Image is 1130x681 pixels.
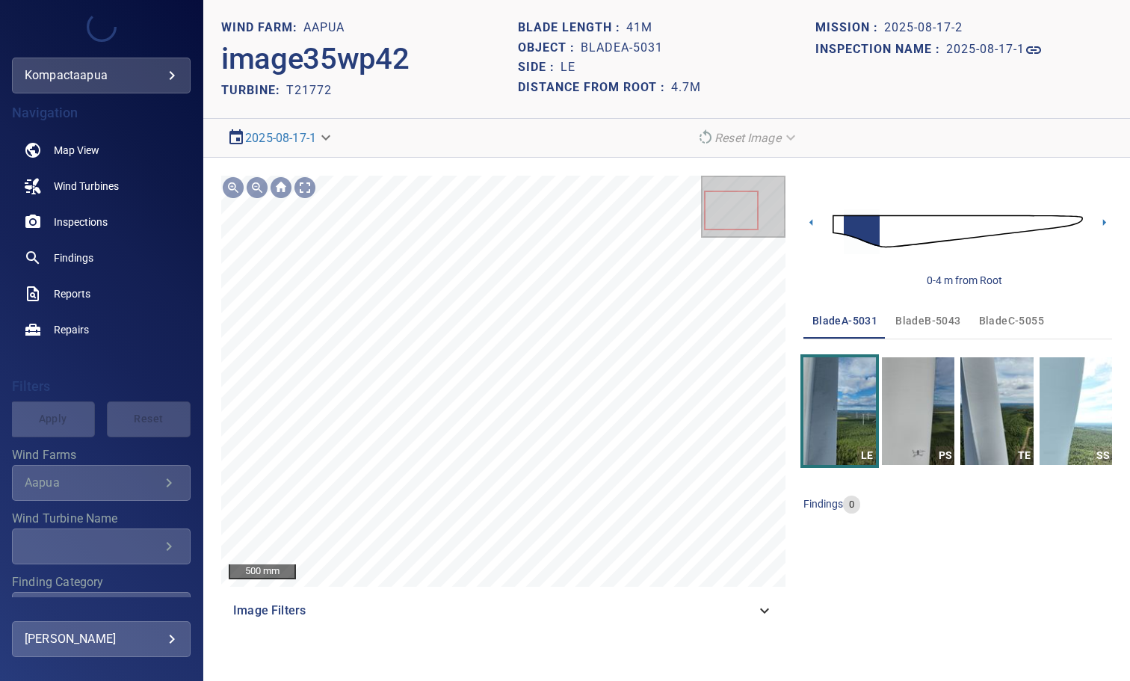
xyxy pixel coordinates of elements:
[269,176,293,200] div: Go home
[927,273,1002,288] div: 0-4 m from Root
[1040,357,1112,465] a: SS
[1015,446,1034,465] div: TE
[691,125,805,151] div: Reset Image
[293,176,317,200] div: Toggle full page
[815,21,884,35] h1: Mission :
[12,465,191,501] div: Wind Farms
[946,43,1025,57] h1: 2025-08-17-1
[936,446,954,465] div: PS
[54,286,90,301] span: Reports
[12,576,191,588] label: Finding Category
[12,592,191,628] div: Finding Category
[946,41,1043,59] a: 2025-08-17-1
[221,593,785,629] div: Image Filters
[54,179,119,194] span: Wind Turbines
[581,41,663,55] h1: bladeA-5031
[12,449,191,461] label: Wind Farms
[895,312,960,330] span: bladeB-5043
[12,379,191,394] h4: Filters
[221,125,340,151] div: 2025-08-17-1
[714,131,781,145] em: Reset Image
[884,21,963,35] h1: 2025-08-17-2
[221,21,303,35] h1: WIND FARM:
[12,168,191,204] a: windturbines noActive
[518,21,626,35] h1: Blade length :
[803,498,843,510] span: findings
[54,143,99,158] span: Map View
[626,21,652,35] h1: 41m
[812,312,877,330] span: bladeA-5031
[286,83,332,97] h2: T21772
[25,627,178,651] div: [PERSON_NAME]
[960,357,1033,465] a: TE
[12,312,191,348] a: repairs noActive
[518,81,671,95] h1: Distance from root :
[979,312,1044,330] span: bladeC-5055
[12,276,191,312] a: reports noActive
[833,201,1083,262] img: d
[12,529,191,564] div: Wind Turbine Name
[245,176,269,200] div: Zoom out
[12,204,191,240] a: inspections noActive
[882,357,954,465] a: PS
[233,602,756,620] span: Image Filters
[12,240,191,276] a: findings noActive
[1093,446,1112,465] div: SS
[221,83,286,97] h2: TURBINE:
[12,132,191,168] a: map noActive
[303,21,345,35] h1: Aapua
[843,498,860,512] span: 0
[221,41,409,77] h2: image35wp42
[221,176,245,200] div: Zoom in
[561,61,575,75] h1: LE
[12,58,191,93] div: kompactaapua
[245,131,316,145] a: 2025-08-17-1
[25,475,160,490] div: Aapua
[518,61,561,75] h1: Side :
[815,43,946,57] h1: Inspection name :
[12,513,191,525] label: Wind Turbine Name
[25,64,178,87] div: kompactaapua
[518,41,581,55] h1: Object :
[12,105,191,120] h4: Navigation
[671,81,701,95] h1: 4.7m
[54,250,93,265] span: Findings
[54,215,108,229] span: Inspections
[857,446,876,465] div: LE
[803,357,876,465] a: LE
[54,322,89,337] span: Repairs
